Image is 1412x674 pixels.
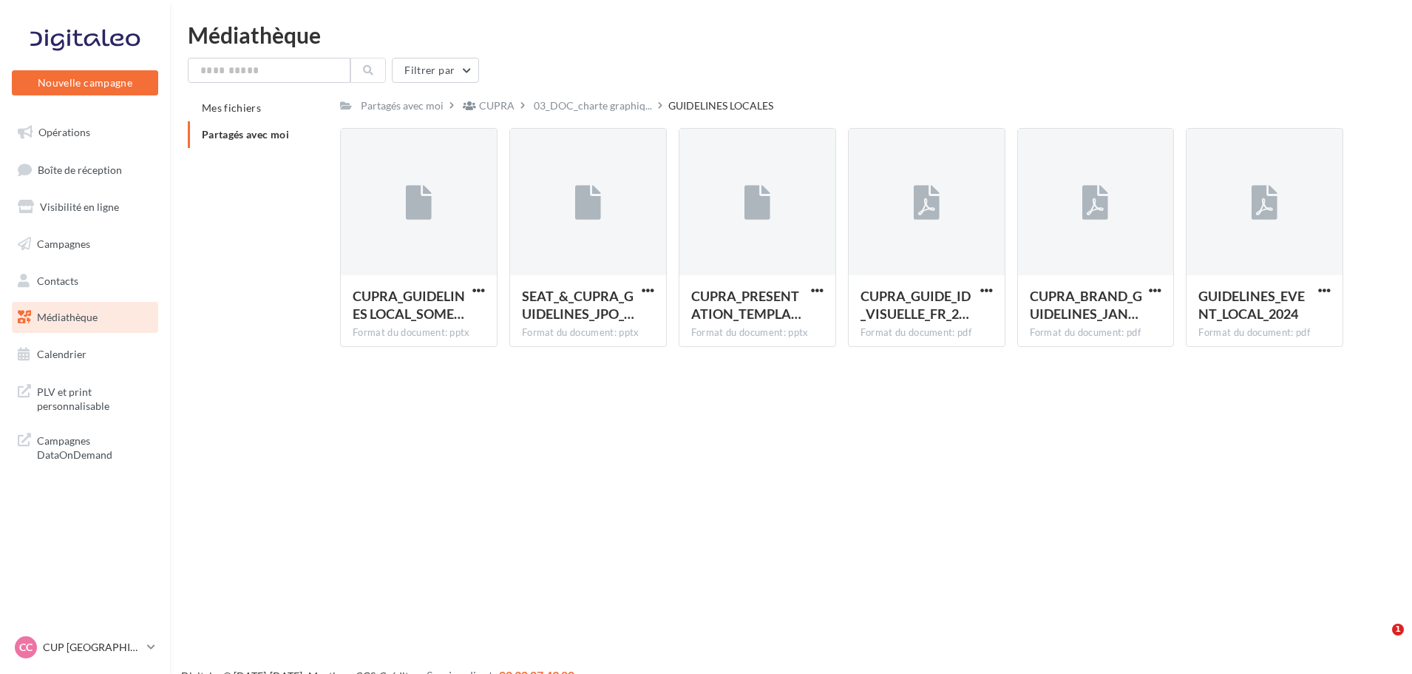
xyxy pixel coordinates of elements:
button: Nouvelle campagne [12,70,158,95]
span: CUPRA_PRESENTATION_TEMPLATE_2024 [691,288,801,322]
span: Boîte de réception [38,163,122,175]
iframe: Intercom live chat [1362,624,1397,659]
span: Visibilité en ligne [40,200,119,213]
span: CC [19,640,33,655]
div: Format du document: pdf [1198,326,1331,340]
div: Format du document: pptx [522,326,654,340]
div: CUPRA [479,98,515,113]
div: Format du document: pdf [1030,326,1162,340]
div: GUIDELINES LOCALES [668,98,773,113]
a: Calendrier [9,339,161,370]
a: Boîte de réception [9,154,161,186]
span: Calendrier [37,348,86,360]
span: Médiathèque [37,311,98,323]
a: Campagnes [9,229,161,260]
span: Campagnes DataOnDemand [37,431,152,462]
button: Filtrer par [392,58,479,83]
div: Format du document: pptx [691,326,824,340]
span: PLV et print personnalisable [37,382,152,414]
p: CUP [GEOGRAPHIC_DATA] [43,640,141,655]
a: Opérations [9,117,161,148]
a: PLV et print personnalisable [9,376,161,419]
span: GUIDELINES_EVENT_LOCAL_2024 [1198,288,1305,322]
a: Contacts [9,266,161,297]
span: Campagnes [37,237,90,250]
span: 03_DOC_charte graphiq... [534,98,652,113]
span: SEAT_&_CUPRA_GUIDELINES_JPO_2025 [522,288,634,322]
span: CUPRA_GUIDE_ID_VISUELLE_FR_2024 [861,288,971,322]
a: Médiathèque [9,302,161,333]
a: CC CUP [GEOGRAPHIC_DATA] [12,633,158,661]
span: Contacts [37,274,78,286]
span: 1 [1392,624,1404,636]
div: Partagés avec moi [361,98,444,113]
div: Format du document: pdf [861,326,993,340]
span: Opérations [38,126,90,138]
a: Visibilité en ligne [9,192,161,223]
div: Médiathèque [188,24,1394,46]
a: Campagnes DataOnDemand [9,425,161,468]
span: CUPRA_GUIDELINES LOCAL_SOME_06.2025 [353,288,465,322]
span: Partagés avec moi [202,128,289,141]
div: Format du document: pptx [353,326,485,340]
span: CUPRA_BRAND_GUIDELINES_JANUARY2024 [1030,288,1142,322]
span: Mes fichiers [202,101,261,114]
